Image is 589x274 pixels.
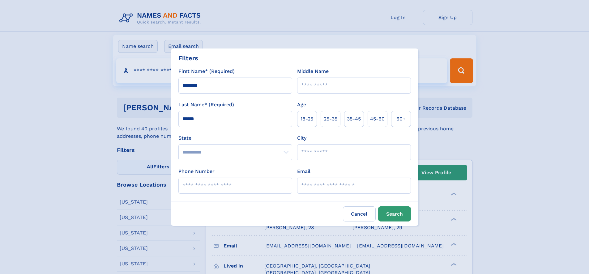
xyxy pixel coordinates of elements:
label: Middle Name [297,68,329,75]
div: Filters [178,53,198,63]
label: First Name* (Required) [178,68,235,75]
span: 45‑60 [370,115,385,123]
span: 60+ [396,115,406,123]
label: State [178,134,292,142]
span: 25‑35 [324,115,337,123]
label: Age [297,101,306,108]
span: 35‑45 [347,115,361,123]
label: Email [297,168,310,175]
label: Phone Number [178,168,215,175]
button: Search [378,206,411,221]
label: City [297,134,306,142]
span: 18‑25 [301,115,313,123]
label: Last Name* (Required) [178,101,234,108]
label: Cancel [343,206,376,221]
